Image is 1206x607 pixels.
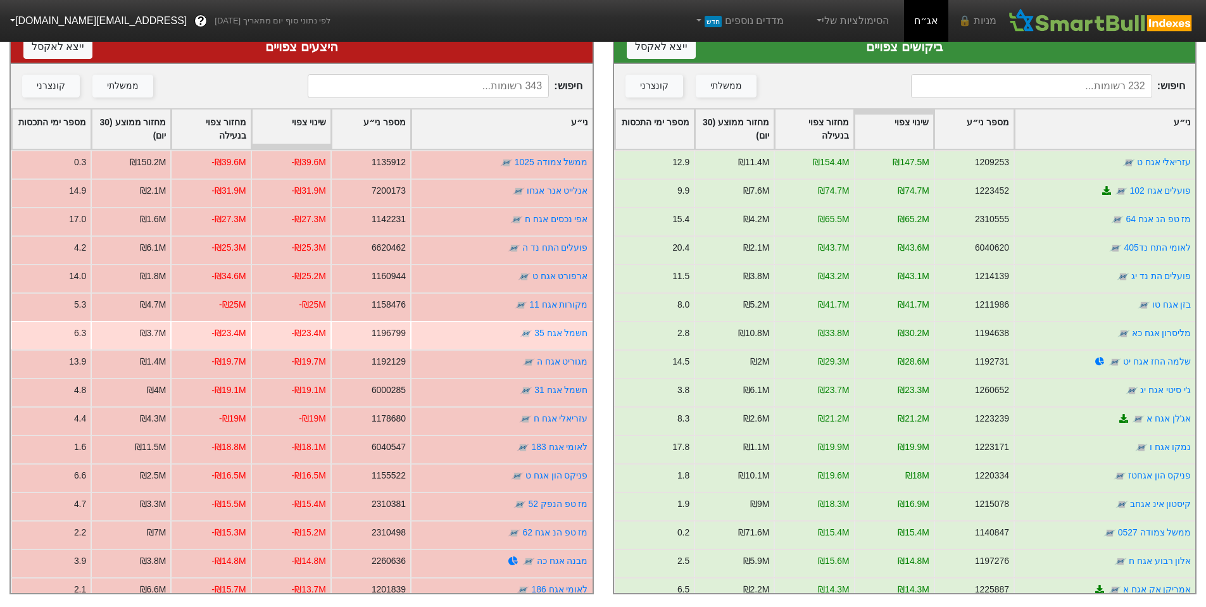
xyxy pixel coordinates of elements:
[211,184,246,197] div: -₪31.9M
[1152,299,1191,310] a: בזן אגח טו
[1111,213,1124,226] img: tase link
[532,271,588,281] a: ארפורט אגח ט
[817,384,849,397] div: ₪23.7M
[525,470,588,480] a: פניקס הון אגח ט
[695,110,774,149] div: Toggle SortBy
[1115,498,1127,511] img: tase link
[1146,413,1191,423] a: אג'לן אגח א
[974,583,1008,596] div: 1225887
[332,110,410,149] div: Toggle SortBy
[140,213,166,226] div: ₪1.6M
[1114,555,1126,568] img: tase link
[211,241,246,254] div: -₪25.3M
[1122,584,1191,594] a: אמריקן אק אגח א
[817,184,849,197] div: ₪74.7M
[817,583,849,596] div: ₪14.3M
[528,499,587,509] a: מז טפ הנפק 52
[898,526,929,539] div: ₪15.4M
[1117,327,1129,340] img: tase link
[855,110,933,149] div: Toggle SortBy
[817,241,849,254] div: ₪43.7M
[974,384,1008,397] div: 1260652
[140,270,166,283] div: ₪1.8M
[512,185,525,197] img: tase link
[898,184,929,197] div: ₪74.7M
[215,15,330,27] span: לפי נתוני סוף יום מתאריך [DATE]
[817,526,849,539] div: ₪15.4M
[372,526,406,539] div: 2310498
[672,213,689,226] div: 15.4
[1103,527,1115,539] img: tase link
[211,583,246,596] div: -₪15.7M
[817,441,849,454] div: ₪19.9M
[672,241,689,254] div: 20.4
[292,355,326,368] div: -₪19.7M
[372,469,406,482] div: 1155522
[974,469,1008,482] div: 1220334
[147,526,166,539] div: ₪7M
[898,241,929,254] div: ₪43.6M
[817,355,849,368] div: ₪29.3M
[140,327,166,340] div: ₪3.7M
[672,355,689,368] div: 14.5
[1117,527,1191,537] a: ממשל צמודה 0527
[1134,441,1147,454] img: tase link
[372,441,406,454] div: 6040547
[211,554,246,568] div: -₪14.8M
[292,156,326,169] div: -₪39.6M
[1124,242,1191,253] a: לאומי התח נד405
[511,470,524,482] img: tase link
[974,554,1008,568] div: 1197276
[372,184,406,197] div: 7200173
[211,441,246,454] div: -₪18.8M
[1122,356,1191,366] a: שלמה החז אגח יט
[1126,214,1191,224] a: מז טפ הנ אגח 64
[627,37,1183,56] div: ביקושים צפויים
[705,16,722,27] span: חדש
[292,469,326,482] div: -₪16.5M
[140,355,166,368] div: ₪1.4M
[372,270,406,283] div: 1160944
[69,270,86,283] div: 14.0
[515,157,588,167] a: ממשל צמודה 1025
[372,412,406,425] div: 1178680
[523,527,588,537] a: מז טפ הנ אגח 62
[23,37,580,56] div: היצעים צפויים
[1129,185,1191,196] a: פועלים אגח 102
[299,412,326,425] div: -₪19M
[743,213,769,226] div: ₪4.2M
[292,184,326,197] div: -₪31.9M
[615,110,694,149] div: Toggle SortBy
[508,242,520,254] img: tase link
[974,156,1008,169] div: 1209253
[211,497,246,511] div: -₪15.5M
[898,355,929,368] div: ₪28.6M
[74,384,86,397] div: 4.8
[147,384,166,397] div: ₪4M
[1149,442,1191,452] a: נמקו אגח ו
[372,554,406,568] div: 2260636
[292,497,326,511] div: -₪15.4M
[211,156,246,169] div: -₪39.6M
[677,412,689,425] div: 8.3
[12,110,91,149] div: Toggle SortBy
[1108,356,1121,368] img: tase link
[211,327,246,340] div: -₪23.4M
[372,583,406,596] div: 1201839
[140,497,166,511] div: ₪3.3M
[140,298,166,311] div: ₪4.7M
[898,583,929,596] div: ₪14.3M
[74,497,86,511] div: 4.7
[1127,470,1191,480] a: פניקס הון אגחטז
[372,384,406,397] div: 6000285
[898,554,929,568] div: ₪14.8M
[74,583,86,596] div: 2.1
[898,298,929,311] div: ₪41.7M
[974,184,1008,197] div: 1223452
[74,554,86,568] div: 3.9
[1137,299,1150,311] img: tase link
[411,110,592,149] div: Toggle SortBy
[1126,384,1138,397] img: tase link
[743,241,769,254] div: ₪2.1M
[74,298,86,311] div: 5.3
